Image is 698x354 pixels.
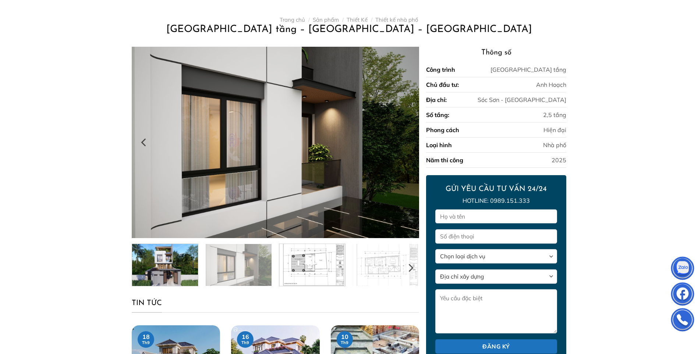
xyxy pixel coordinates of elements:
div: [GEOGRAPHIC_DATA] tầng [490,65,566,74]
img: Nhà phố 2,5 tầng - Anh Hoạch - Sóc Sơn 11 [132,242,198,286]
img: Zalo [672,258,694,280]
img: Phone [672,310,694,332]
span: Tin tức [132,297,162,313]
h1: [GEOGRAPHIC_DATA] tầng – [GEOGRAPHIC_DATA] – [GEOGRAPHIC_DATA] [141,23,557,36]
div: Địa chỉ: [426,95,447,104]
div: Công trình [426,65,455,74]
div: Năm thi công [426,156,463,164]
button: Next [400,123,413,162]
a: Thiết Kế [347,16,368,23]
a: Sản phẩm [313,16,339,23]
button: Previous [138,123,151,162]
span: / [342,16,344,23]
img: Nhà phố 2,5 tầng - Anh Hoạch - Sóc Sơn 14 [353,244,419,288]
button: Next [404,261,417,275]
img: Nhà phố 2,5 tầng - Anh Hoạch - Sóc Sơn 13 [279,242,345,286]
p: Hotline: 0989.151.333 [435,196,557,206]
div: 2,5 tầng [543,110,566,119]
div: 2025 [552,156,566,164]
div: Nhà phố [543,141,566,149]
div: Phong cách [426,125,459,134]
img: Facebook [672,284,694,306]
div: Loại hình [426,141,452,149]
div: Chủ đầu tư: [426,80,459,89]
span: / [308,16,310,23]
h2: GỬI YÊU CẦU TƯ VẤN 24/24 [435,184,557,194]
h3: Thông số [426,47,566,59]
input: Số điện thoại [435,229,557,244]
div: Số tầng: [426,110,449,119]
div: Anh Hoạch [536,80,566,89]
input: Họ và tên [435,209,557,224]
a: Trang chủ [280,16,305,23]
span: / [371,16,372,23]
img: Nhà phố 2,5 tầng - Anh Hoạch - Sóc Sơn 1 [132,47,419,238]
img: Nhà phố 2,5 tầng - Anh Hoạch - Sóc Sơn 12 [206,244,272,288]
input: Đăng ký [435,339,557,354]
a: Thiết kế nhà phố [375,16,418,23]
div: Hiện đại [543,125,566,134]
div: Sóc Sơn - [GEOGRAPHIC_DATA] [478,95,566,104]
